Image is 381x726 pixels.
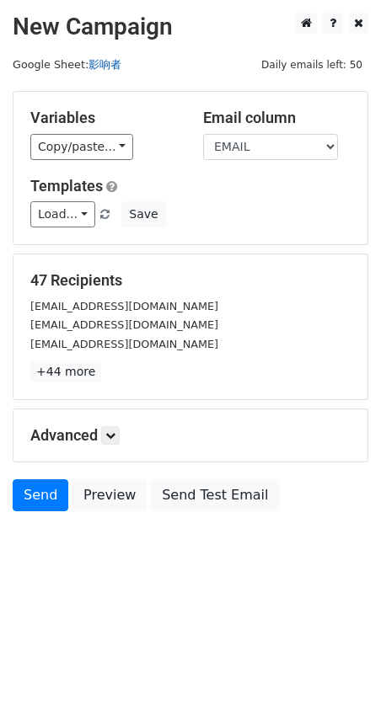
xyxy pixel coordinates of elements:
[13,13,368,41] h2: New Campaign
[30,338,218,350] small: [EMAIL_ADDRESS][DOMAIN_NAME]
[13,479,68,511] a: Send
[30,109,178,127] h5: Variables
[30,361,101,382] a: +44 more
[255,58,368,71] a: Daily emails left: 50
[297,645,381,726] iframe: Chat Widget
[30,300,218,312] small: [EMAIL_ADDRESS][DOMAIN_NAME]
[30,177,103,195] a: Templates
[13,58,121,71] small: Google Sheet:
[203,109,351,127] h5: Email column
[151,479,279,511] a: Send Test Email
[30,426,351,445] h5: Advanced
[72,479,147,511] a: Preview
[89,58,121,71] a: 影响者
[30,134,133,160] a: Copy/paste...
[121,201,165,227] button: Save
[255,56,368,74] span: Daily emails left: 50
[297,645,381,726] div: 聊天小组件
[30,201,95,227] a: Load...
[30,318,218,331] small: [EMAIL_ADDRESS][DOMAIN_NAME]
[30,271,351,290] h5: 47 Recipients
